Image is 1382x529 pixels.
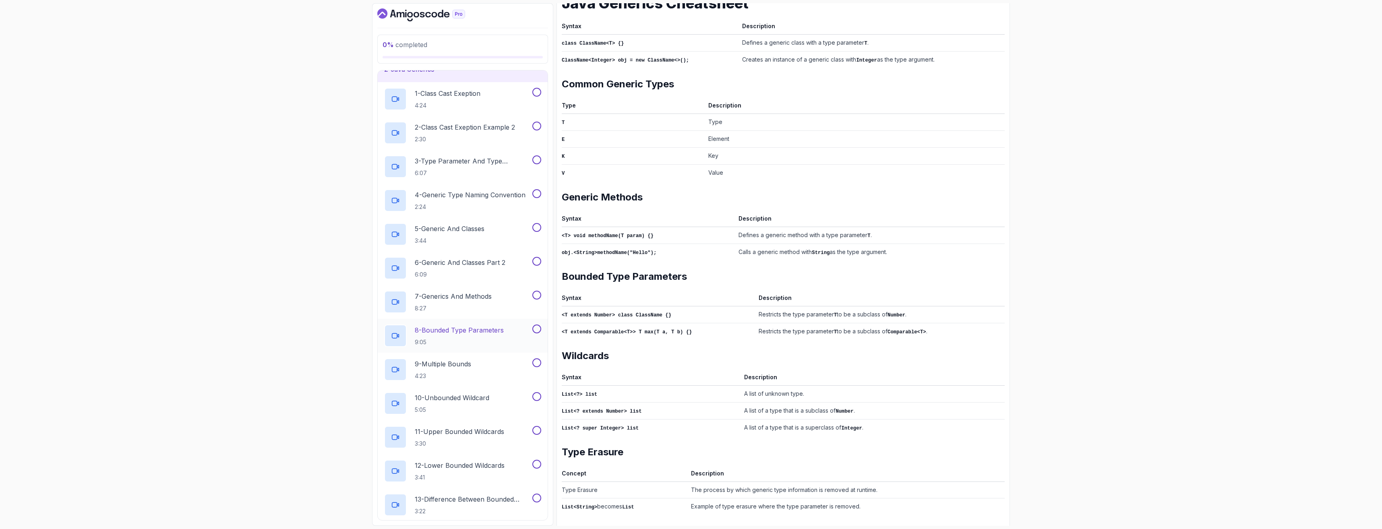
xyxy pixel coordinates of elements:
td: Element [705,130,1005,147]
p: 4:23 [415,372,471,380]
button: 2-Class Cast Exeption Example 22:30 [384,122,541,144]
button: 13-Difference Between Bounded Type Parameters And Wildcards3:22 [384,494,541,516]
code: ClassName<Integer> obj = new ClassName<>(); [562,58,689,63]
p: 13 - Difference Between Bounded Type Parameters And Wildcards [415,494,531,504]
th: Syntax [562,372,741,386]
p: 4 - Generic Type Naming Convention [415,190,525,200]
h2: Generic Methods [562,191,1005,204]
p: 11 - Upper Bounded Wildcards [415,427,504,436]
code: String [812,250,830,256]
p: 8 - Bounded Type Parameters [415,325,504,335]
code: List<?> list [562,392,597,397]
code: E [562,137,565,143]
td: A list of a type that is a superclass of . [741,419,1005,436]
code: <T> void methodName(T param) {} [562,233,654,239]
code: class ClassName<T> {} [562,41,624,46]
th: Description [739,21,1005,35]
p: 2:24 [415,203,525,211]
p: 5:05 [415,406,489,414]
th: Description [688,468,1005,482]
code: T [867,233,870,239]
button: 5-Generic And Classes3:44 [384,223,541,246]
button: 3-Type Parameter And Type Argument6:07 [384,155,541,178]
td: Restricts the type parameter to be a subclass of . [755,306,1005,323]
code: <T extends Number> class ClassName {} [562,312,671,318]
button: 1-Class Cast Exeption4:24 [384,88,541,110]
th: Description [735,213,1005,227]
p: 9:05 [415,338,504,346]
code: T [834,329,837,335]
a: Dashboard [377,8,484,21]
button: 8-Bounded Type Parameters9:05 [384,324,541,347]
code: List<? extends Number> list [562,409,641,414]
th: Syntax [562,293,755,306]
code: obj.<String>methodName("Hello"); [562,250,656,256]
code: List [622,504,634,510]
th: Syntax [562,21,739,35]
th: Description [741,372,1005,386]
td: Defines a generic class with a type parameter . [739,34,1005,51]
td: Example of type erasure where the type parameter is removed. [688,498,1005,515]
button: 12-Lower Bounded Wildcards3:41 [384,460,541,482]
button: 7-Generics And Methods8:27 [384,291,541,313]
code: Comparable<T> [888,329,926,335]
p: 2 - Class Cast Exeption Example 2 [415,122,515,132]
p: 2:30 [415,135,515,143]
p: 5 - Generic And Classes [415,224,484,234]
p: 6:07 [415,169,531,177]
p: 3:22 [415,507,531,515]
code: T [562,120,565,126]
p: 6 - Generic And Classes Part 2 [415,258,505,267]
button: 11-Upper Bounded Wildcards3:30 [384,426,541,448]
span: completed [383,41,427,49]
p: 3:41 [415,473,505,481]
th: Description [755,293,1005,306]
code: Number [888,312,905,318]
td: Restricts the type parameter to be a subclass of . [755,323,1005,340]
p: 12 - Lower Bounded Wildcards [415,461,505,470]
button: 9-Multiple Bounds4:23 [384,358,541,381]
code: T [864,41,867,46]
code: Number [836,409,853,414]
h2: Type Erasure [562,446,1005,459]
h2: Bounded Type Parameters [562,270,1005,283]
p: 1 - Class Cast Exeption [415,89,480,98]
td: Key [705,147,1005,164]
td: Defines a generic method with a type parameter . [735,227,1005,244]
button: 10-Unbounded Wildcard5:05 [384,392,541,415]
td: Creates an instance of a generic class with as the type argument. [739,51,1005,68]
button: 6-Generic And Classes Part 26:09 [384,257,541,279]
td: The process by which generic type information is removed at runtime. [688,481,1005,498]
th: Description [705,100,1005,114]
p: 9 - Multiple Bounds [415,359,471,369]
p: 4:24 [415,101,480,110]
code: List<String> [562,504,597,510]
p: 7 - Generics And Methods [415,291,492,301]
p: 3:44 [415,237,484,245]
code: T [834,312,837,318]
p: 3:30 [415,440,504,448]
code: List<? super Integer> list [562,426,639,431]
code: K [562,154,565,159]
th: Concept [562,468,688,482]
h2: Wildcards [562,349,1005,362]
code: Integer [856,58,877,63]
th: Syntax [562,213,735,227]
code: Integer [841,426,862,431]
td: becomes [562,498,688,515]
p: 8:27 [415,304,492,312]
h2: Common Generic Types [562,78,1005,91]
th: Type [562,100,705,114]
code: <T extends Comparable<T>> T max(T a, T b) {} [562,329,692,335]
td: A list of a type that is a subclass of . [741,402,1005,419]
span: 0 % [383,41,394,49]
td: Type [705,114,1005,130]
p: 3 - Type Parameter And Type Argument [415,156,531,166]
td: Value [705,164,1005,181]
td: A list of unknown type. [741,385,1005,402]
p: 6:09 [415,271,505,279]
code: V [562,171,565,176]
td: Calls a generic method with as the type argument. [735,244,1005,260]
button: 4-Generic Type Naming Convention2:24 [384,189,541,212]
p: 10 - Unbounded Wildcard [415,393,489,403]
